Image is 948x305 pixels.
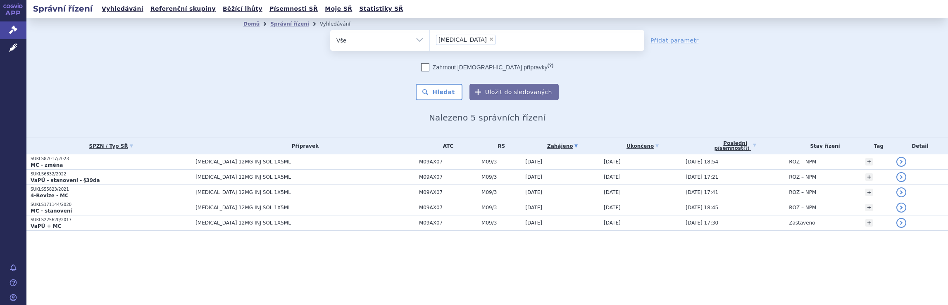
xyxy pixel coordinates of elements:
a: Písemnosti SŘ [267,3,320,14]
a: + [865,158,873,166]
span: [DATE] 17:41 [686,189,718,195]
span: [DATE] [604,174,621,180]
button: Uložit do sledovaných [469,84,559,100]
a: Domů [243,21,260,27]
span: [DATE] [604,220,621,226]
strong: MC - změna [31,162,63,168]
span: [DATE] [525,205,542,210]
strong: 4-Revize - MC [31,193,69,199]
p: SUKLS55823/2021 [31,187,191,192]
p: SUKLS225620/2017 [31,217,191,223]
th: Přípravek [191,137,415,154]
strong: VaPÚ - stanovení - §39da [31,177,100,183]
span: ROZ – NPM [789,205,816,210]
strong: MC - stanovení [31,208,72,214]
span: M09AX07 [419,205,477,210]
span: ROZ – NPM [789,189,816,195]
a: detail [896,203,906,213]
span: M09/3 [481,189,521,195]
li: Vyhledávání [320,18,361,30]
a: Statistiky SŘ [357,3,405,14]
input: [MEDICAL_DATA] [498,34,503,45]
span: Zastaveno [789,220,815,226]
span: ROZ – NPM [789,174,816,180]
button: Hledat [416,84,462,100]
a: Vyhledávání [99,3,146,14]
span: [DATE] 18:54 [686,159,718,165]
a: Zahájeno [525,140,600,152]
span: M09AX07 [419,189,477,195]
span: [DATE] [525,220,542,226]
th: Tag [861,137,892,154]
a: + [865,219,873,227]
a: + [865,189,873,196]
span: Nalezeno 5 správních řízení [429,113,545,123]
th: Detail [892,137,948,154]
a: Správní řízení [270,21,309,27]
span: M09AX07 [419,220,477,226]
span: [MEDICAL_DATA] 12MG INJ SOL 1X5ML [195,220,402,226]
th: RS [477,137,521,154]
span: [MEDICAL_DATA] 12MG INJ SOL 1X5ML [195,174,402,180]
span: ROZ – NPM [789,159,816,165]
a: SPZN / Typ SŘ [31,140,191,152]
span: M09AX07 [419,174,477,180]
p: SUKLS6832/2022 [31,171,191,177]
strong: VaPÚ + MC [31,223,61,229]
p: SUKLS171144/2020 [31,202,191,208]
a: detail [896,157,906,167]
a: detail [896,172,906,182]
th: Stav řízení [785,137,861,154]
span: [MEDICAL_DATA] 12MG INJ SOL 1X5ML [195,189,402,195]
span: [MEDICAL_DATA] 12MG INJ SOL 1X5ML [195,159,402,165]
abbr: (?) [548,63,553,68]
span: [DATE] 18:45 [686,205,718,210]
a: Ukončeno [604,140,681,152]
a: detail [896,187,906,197]
span: [DATE] 17:30 [686,220,718,226]
span: [DATE] [525,159,542,165]
a: Referenční skupiny [148,3,218,14]
span: M09/3 [481,174,521,180]
span: M09/3 [481,220,521,226]
span: [DATE] [604,205,621,210]
span: M09/3 [481,205,521,210]
span: [DATE] [525,189,542,195]
span: M09/3 [481,159,521,165]
span: × [489,37,494,42]
th: ATC [415,137,477,154]
span: [DATE] [525,174,542,180]
span: [DATE] 17:21 [686,174,718,180]
span: [DATE] [604,189,621,195]
a: Přidat parametr [650,36,699,45]
a: Poslednípísemnost(?) [686,137,785,154]
a: detail [896,218,906,228]
span: [MEDICAL_DATA] [438,37,487,43]
abbr: (?) [743,146,750,151]
h2: Správní řízení [26,3,99,14]
a: Moje SŘ [322,3,355,14]
a: + [865,204,873,211]
span: [MEDICAL_DATA] 12MG INJ SOL 1X5ML [195,205,402,210]
span: M09AX07 [419,159,477,165]
a: Běžící lhůty [220,3,265,14]
a: + [865,173,873,181]
label: Zahrnout [DEMOGRAPHIC_DATA] přípravky [421,63,553,71]
span: [DATE] [604,159,621,165]
p: SUKLS87017/2023 [31,156,191,162]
